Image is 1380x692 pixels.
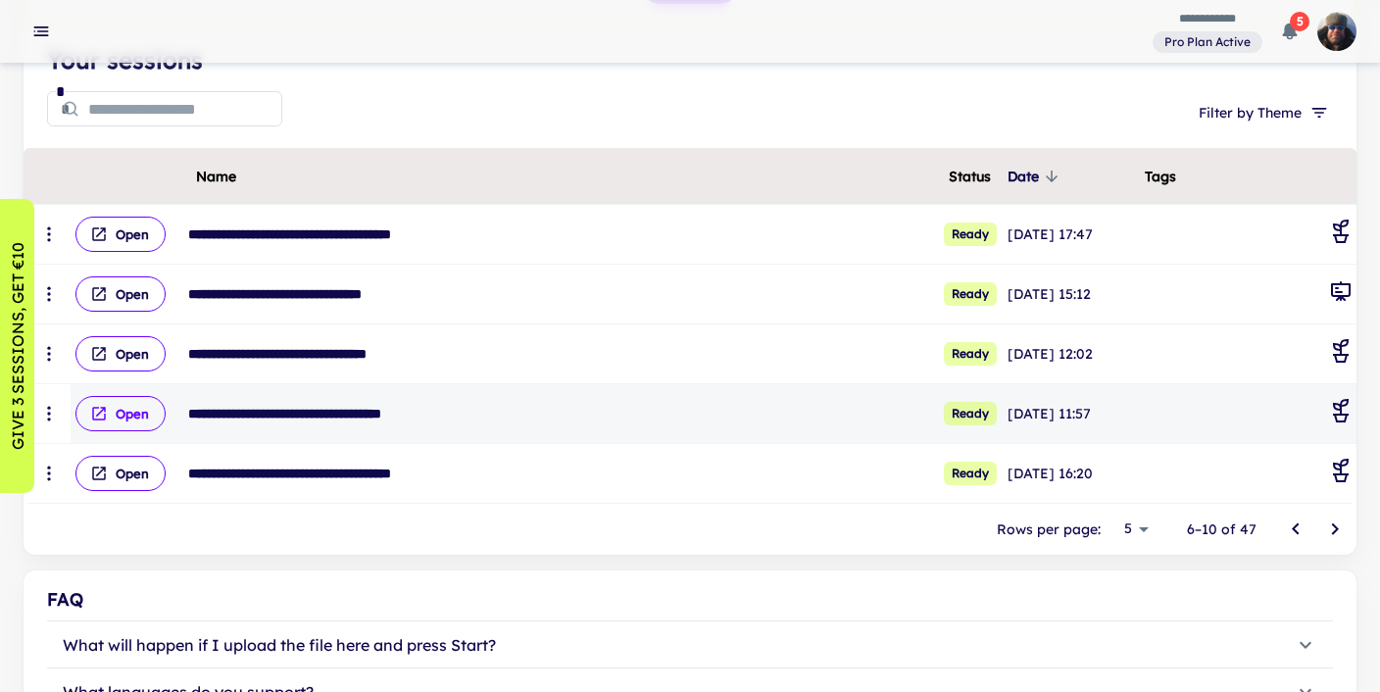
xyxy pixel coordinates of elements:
[1004,384,1141,444] td: [DATE] 11:57
[1187,519,1257,540] p: 6–10 of 47
[75,396,166,431] button: Open
[75,217,166,252] button: Open
[1329,399,1353,428] div: Coaching
[944,402,997,425] span: Ready
[6,242,29,450] p: GIVE 3 SESSIONS, GET €10
[1317,12,1356,51] img: photoURL
[1008,165,1064,188] span: Date
[1004,444,1141,504] td: [DATE] 16:20
[196,165,236,188] span: Name
[1329,220,1353,249] div: Coaching
[1329,459,1353,488] div: Coaching
[997,519,1101,540] p: Rows per page:
[75,456,166,491] button: Open
[1004,265,1141,324] td: [DATE] 15:12
[1157,33,1258,51] span: Pro Plan Active
[1329,279,1353,309] div: General Meeting
[47,586,1333,614] div: FAQ
[949,165,991,188] span: Status
[1315,510,1355,549] button: Go to next page
[24,148,1356,504] div: scrollable content
[75,336,166,371] button: Open
[1004,205,1141,265] td: [DATE] 17:47
[1153,31,1262,51] span: View and manage your current plan and billing details.
[75,276,166,312] button: Open
[1329,339,1353,369] div: Coaching
[1109,515,1156,543] div: 5
[944,342,997,366] span: Ready
[944,462,997,485] span: Ready
[1004,324,1141,384] td: [DATE] 12:02
[47,621,1333,668] button: What will happen if I upload the file here and press Start?
[1191,95,1333,130] button: Filter by Theme
[1145,165,1176,188] span: Tags
[1153,29,1262,54] a: View and manage your current plan and billing details.
[1276,510,1315,549] button: Go to previous page
[1270,12,1309,51] button: 5
[63,633,496,657] p: What will happen if I upload the file here and press Start?
[944,282,997,306] span: Ready
[944,222,997,246] span: Ready
[1290,12,1309,31] span: 5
